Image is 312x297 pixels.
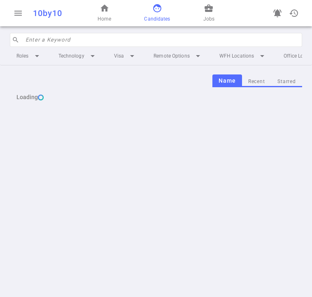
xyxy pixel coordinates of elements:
li: Roles [10,49,49,63]
a: Candidates [144,3,170,23]
a: Go to see announcements [269,5,286,21]
a: Home [98,3,111,23]
div: 10by10 [33,8,75,18]
li: Technology [52,49,104,63]
button: Name [212,74,242,87]
button: Open history [286,5,302,21]
span: menu [13,8,23,18]
a: Jobs [203,3,214,23]
button: Recent [242,76,271,87]
li: Visa [107,49,144,63]
span: history [289,8,299,18]
span: Home [98,15,111,23]
span: notifications_active [272,8,282,18]
span: business_center [204,3,214,13]
button: Starred [271,76,302,87]
button: Open menu [10,5,26,21]
span: search [12,36,19,44]
span: face [152,3,162,13]
img: loading... [38,95,44,100]
div: Loading [10,87,302,107]
span: home [100,3,109,13]
span: Candidates [144,15,170,23]
li: Remote Options [147,49,210,63]
li: WFH Locations [213,49,274,63]
span: Jobs [203,15,214,23]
